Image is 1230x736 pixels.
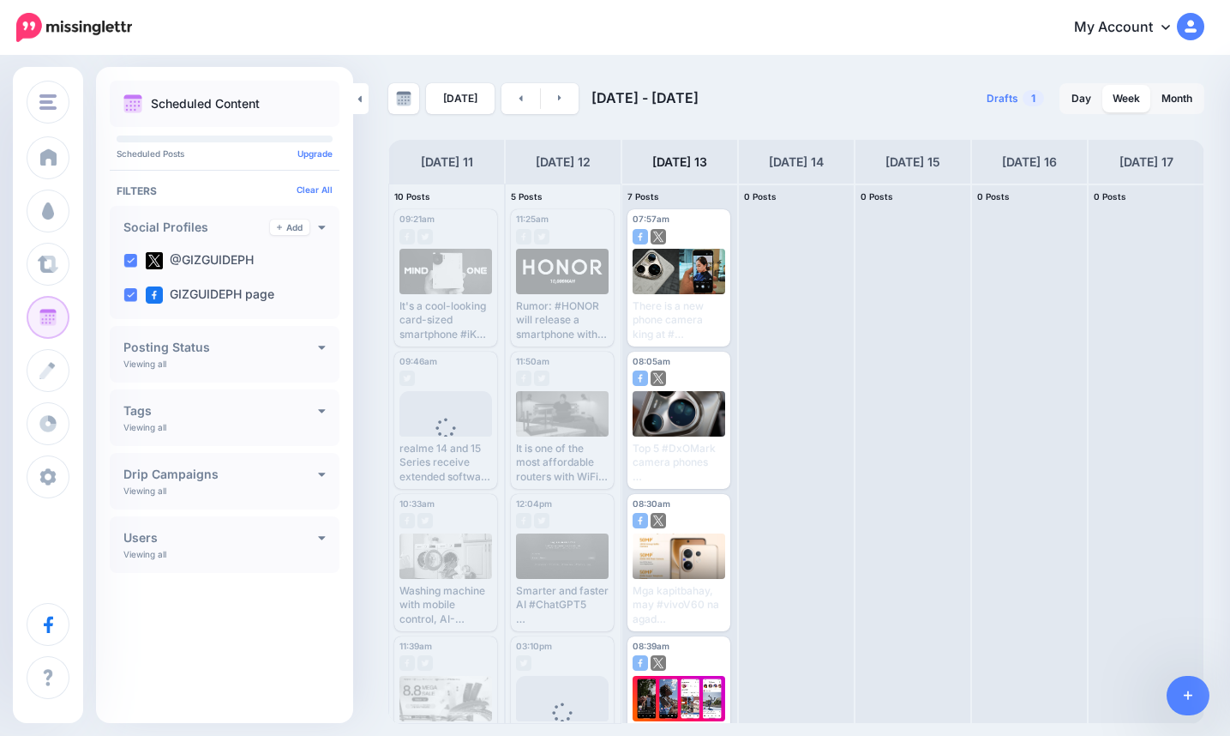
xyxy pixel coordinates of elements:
[123,532,318,544] h4: Users
[516,584,609,626] div: Smarter and faster AI #ChatGPT5 Read here: [URL][DOMAIN_NAME]
[633,655,648,671] img: facebook-square.png
[536,152,591,172] h4: [DATE] 12
[151,98,260,110] p: Scheduled Content
[633,371,648,386] img: facebook-square.png
[399,498,435,509] span: 10:33am
[123,549,166,559] p: Viewing all
[117,184,333,197] h4: Filters
[399,229,415,244] img: facebook-grey-square.png
[297,184,333,195] a: Clear All
[651,371,666,386] img: twitter-square.png
[633,214,669,224] span: 07:57am
[534,513,549,528] img: twitter-grey-square.png
[1002,152,1057,172] h4: [DATE] 16
[516,371,531,386] img: facebook-grey-square.png
[516,356,549,366] span: 11:50am
[396,91,411,106] img: calendar-grey-darker.png
[987,94,1018,104] span: Drafts
[516,214,549,224] span: 11:25am
[1023,90,1044,106] span: 1
[399,371,415,386] img: twitter-grey-square.png
[1061,85,1101,112] a: Day
[123,94,142,113] img: calendar.png
[744,191,777,202] span: 0 Posts
[1151,85,1203,112] a: Month
[426,83,495,114] a: [DATE]
[516,655,531,671] img: twitter-grey-square.png
[117,149,333,158] p: Scheduled Posts
[123,468,318,480] h4: Drip Campaigns
[516,641,552,651] span: 03:10pm
[633,442,725,484] div: Top 5 #DxOMark camera phones 1. HUAWEI Pura 80 Ultra - 175 points 2. OPPO Find X8 Ultra - 169 poi...
[297,148,333,159] a: Upgrade
[123,422,166,432] p: Viewing all
[627,191,659,202] span: 7 Posts
[399,299,492,341] div: It's a cool-looking card-sized smartphone #iKKO Read here: [URL][DOMAIN_NAME]
[1119,152,1173,172] h4: [DATE] 17
[885,152,940,172] h4: [DATE] 15
[861,191,893,202] span: 0 Posts
[511,191,543,202] span: 5 Posts
[633,498,670,509] span: 08:30am
[633,584,725,626] div: Mga kapitbahay, may #vivoV60 na agad Read here: [URL][DOMAIN_NAME]
[591,89,699,106] span: [DATE] - [DATE]
[1057,7,1204,49] a: My Account
[146,252,163,269] img: twitter-square.png
[516,229,531,244] img: facebook-grey-square.png
[399,641,432,651] span: 11:39am
[769,152,824,172] h4: [DATE] 14
[399,356,437,366] span: 09:46am
[516,498,552,509] span: 12:04pm
[399,584,492,626] div: Washing machine with mobile control, AI-powered cycles? You can get them at #WesternAppliances Re...
[534,229,549,244] img: twitter-grey-square.png
[39,94,57,110] img: menu.png
[652,152,707,172] h4: [DATE] 13
[421,152,473,172] h4: [DATE] 11
[651,229,666,244] img: twitter-square.png
[1094,191,1126,202] span: 0 Posts
[417,229,433,244] img: twitter-grey-square.png
[394,191,430,202] span: 10 Posts
[633,356,670,366] span: 08:05am
[633,513,648,528] img: facebook-square.png
[651,513,666,528] img: twitter-square.png
[399,513,415,528] img: facebook-grey-square.png
[977,191,1010,202] span: 0 Posts
[423,418,470,462] div: Loading
[633,299,725,341] div: There is a new phone camera king at #[GEOGRAPHIC_DATA], the #HUAWEIPura80Ultra Read here: [URL][D...
[146,287,163,304] img: facebook-square.png
[516,442,609,484] div: It is one of the most affordable routers with WiFi 7 in PH #TPLink Read here: [URL][DOMAIN_NAME]
[270,220,309,235] a: Add
[534,371,549,386] img: twitter-grey-square.png
[417,513,433,528] img: twitter-grey-square.png
[399,214,435,224] span: 09:21am
[146,252,254,269] label: @GIZGUIDEPH
[1102,85,1150,112] a: Week
[633,641,669,651] span: 08:39am
[633,229,648,244] img: facebook-square.png
[399,655,415,671] img: facebook-grey-square.png
[417,655,433,671] img: twitter-grey-square.png
[16,13,132,42] img: Missinglettr
[123,359,166,369] p: Viewing all
[651,655,666,671] img: twitter-square.png
[399,442,492,484] div: realme 14 and 15 Series receive extended software updates by up to 3 years for OS and 4 years for...
[123,221,270,233] h4: Social Profiles
[516,513,531,528] img: facebook-grey-square.png
[976,83,1054,114] a: Drafts1
[123,486,166,496] p: Viewing all
[146,287,274,304] label: GIZGUIDEPH page
[123,405,318,417] h4: Tags
[516,299,609,341] div: Rumor: #HONOR will release a smartphone with a massive 10,000mAh capacity Read here: [URL][DOMAIN...
[123,341,318,353] h4: Posting Status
